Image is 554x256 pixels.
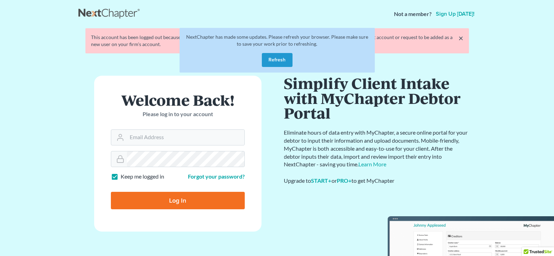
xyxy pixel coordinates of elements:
[111,92,245,107] h1: Welcome Back!
[458,34,463,42] a: ×
[394,10,432,18] strong: Not a member?
[111,192,245,209] input: Log In
[311,177,332,184] a: START+
[186,34,368,47] span: NextChapter has made some updates. Please refresh your browser. Please make sure to save your wor...
[121,173,164,181] label: Keep me logged in
[127,130,244,145] input: Email Address
[434,11,476,17] a: Sign up [DATE]!
[337,177,351,184] a: PRO+
[284,76,469,120] h1: Simplify Client Intake with MyChapter Debtor Portal
[91,34,463,48] div: This account has been logged out because someone new has initiated a new session with the same lo...
[358,161,386,167] a: Learn More
[188,173,245,180] a: Forgot your password?
[111,110,245,118] p: Please log in to your account
[284,177,469,185] div: Upgrade to or to get MyChapter
[284,129,469,168] p: Eliminate hours of data entry with MyChapter, a secure online portal for your debtor to input the...
[262,53,293,67] button: Refresh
